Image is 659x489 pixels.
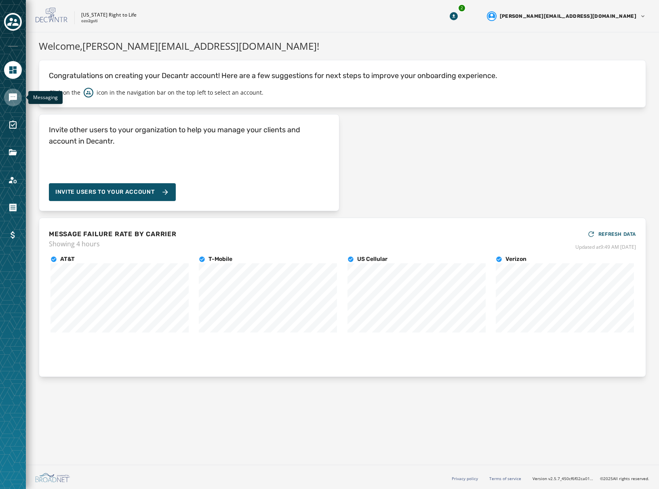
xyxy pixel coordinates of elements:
[598,231,636,237] span: REFRESH DATA
[505,255,526,263] h4: Verizon
[548,476,594,482] span: v2.5.7_450cf6f02ca01d91e0dd0016ee612a244a52abf3
[489,476,521,481] a: Terms of service
[484,8,649,24] button: User settings
[446,9,461,23] button: Download Menu
[28,91,63,104] div: Messaging
[533,476,594,482] span: Version
[49,229,177,239] h4: MESSAGE FAILURE RATE BY CARRIER
[4,226,22,244] a: Navigate to Billing
[4,144,22,161] a: Navigate to Files
[49,183,176,201] button: Invite Users to your account
[4,61,22,79] a: Navigate to Home
[55,188,155,196] span: Invite Users to your account
[500,13,636,19] span: [PERSON_NAME][EMAIL_ADDRESS][DOMAIN_NAME]
[458,4,466,12] div: 2
[49,89,80,97] p: Click on the
[49,239,177,249] span: Showing 4 hours
[600,476,649,481] span: © 2025 All rights reserved.
[49,70,636,81] p: Congratulations on creating your Decantr account! Here are a few suggestions for next steps to im...
[81,18,98,24] p: ozo2gsti
[97,89,263,97] p: icon in the navigation bar on the top left to select an account.
[81,12,137,18] p: [US_STATE] Right to Life
[4,171,22,189] a: Navigate to Account
[4,116,22,134] a: Navigate to Surveys
[208,255,232,263] h4: T-Mobile
[39,39,646,53] h1: Welcome, [PERSON_NAME][EMAIL_ADDRESS][DOMAIN_NAME] !
[587,228,636,241] button: REFRESH DATA
[49,124,329,147] h4: Invite other users to your organization to help you manage your clients and account in Decantr.
[60,255,75,263] h4: AT&T
[4,199,22,216] a: Navigate to Orders
[452,476,478,481] a: Privacy policy
[4,13,22,31] button: Toggle account select drawer
[4,89,22,106] a: Navigate to Messaging
[357,255,387,263] h4: US Cellular
[575,244,636,250] span: Updated at 9:49 AM [DATE]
